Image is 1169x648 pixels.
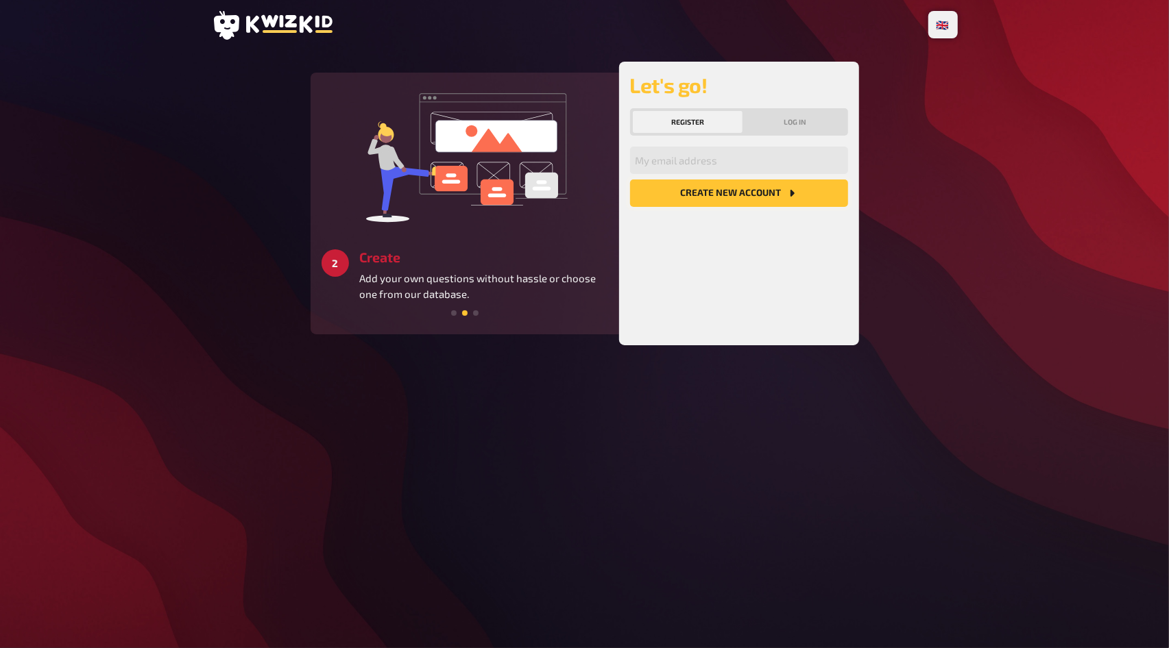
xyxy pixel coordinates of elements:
[630,179,848,207] button: Create new account
[931,14,955,36] li: 🇬🇧
[362,84,568,227] img: create
[360,271,608,301] p: Add your own questions without hassle or choose one from our database.
[633,111,743,133] button: Register
[360,249,608,265] h3: Create
[630,73,848,97] h2: Let's go!
[745,111,845,133] button: Log in
[630,147,848,174] input: My email address
[322,249,349,277] div: 2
